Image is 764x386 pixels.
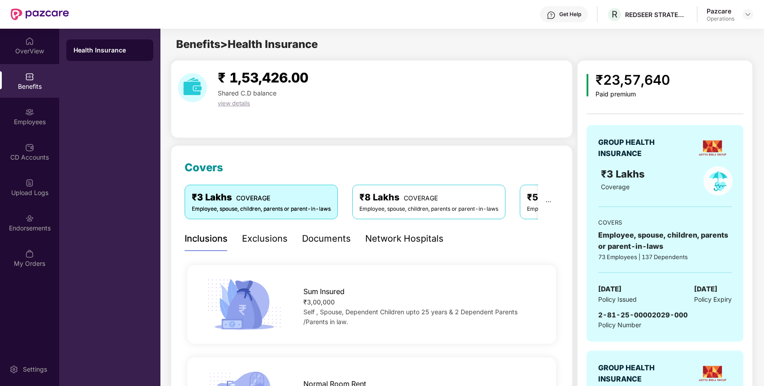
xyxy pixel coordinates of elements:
img: svg+xml;base64,PHN2ZyBpZD0iSG9tZSIgeG1sbnM9Imh0dHA6Ly93d3cudzMub3JnLzIwMDAvc3ZnIiB3aWR0aD0iMjAiIG... [25,37,34,46]
span: Self , Spouse, Dependent Children upto 25 years & 2 Dependent Parents /Parents in law. [303,308,518,325]
img: svg+xml;base64,PHN2ZyBpZD0iU2V0dGluZy0yMHgyMCIgeG1sbnM9Imh0dHA6Ly93d3cudzMub3JnLzIwMDAvc3ZnIiB3aW... [9,365,18,374]
div: 73 Employees | 137 Dependents [598,252,732,261]
div: GROUP HEALTH INSURANCE [598,362,677,385]
span: R [612,9,617,20]
div: Employee, spouse, children, parents or parent-in-laws [527,205,666,213]
span: ₹3 Lakhs [601,168,647,180]
div: Exclusions [242,232,288,246]
img: svg+xml;base64,PHN2ZyBpZD0iTXlfT3JkZXJzIiBkYXRhLW5hbWU9Ik15IE9yZGVycyIgeG1sbnM9Imh0dHA6Ly93d3cudz... [25,249,34,258]
span: ₹ 1,53,426.00 [218,69,308,86]
span: Covers [185,161,223,174]
div: Get Help [559,11,581,18]
div: ₹23,57,640 [596,69,670,91]
span: Policy Number [598,321,641,329]
img: svg+xml;base64,PHN2ZyBpZD0iRW1wbG95ZWVzIiB4bWxucz0iaHR0cDovL3d3dy53My5vcmcvMjAwMC9zdmciIHdpZHRoPS... [25,108,34,117]
div: ₹3 Lakhs [192,191,331,204]
img: insurerLogo [697,132,728,164]
img: download [178,73,207,102]
span: 2-81-25-00002029-000 [598,311,688,319]
div: GROUP HEALTH INSURANCE [598,137,677,159]
div: Network Hospitals [365,232,444,246]
span: Sum Insured [303,286,345,297]
div: ₹3,00,000 [303,297,540,307]
div: Settings [20,365,50,374]
img: svg+xml;base64,PHN2ZyBpZD0iQmVuZWZpdHMiIHhtbG5zPSJodHRwOi8vd3d3LnczLm9yZy8yMDAwL3N2ZyIgd2lkdGg9Ij... [25,72,34,81]
span: ellipsis [545,199,552,205]
img: svg+xml;base64,PHN2ZyBpZD0iSGVscC0zMngzMiIgeG1sbnM9Imh0dHA6Ly93d3cudzMub3JnLzIwMDAvc3ZnIiB3aWR0aD... [547,11,556,20]
div: Paid premium [596,91,670,98]
div: Inclusions [185,232,228,246]
div: ₹8 Lakhs [359,191,498,204]
button: ellipsis [538,185,559,219]
img: svg+xml;base64,PHN2ZyBpZD0iRW5kb3JzZW1lbnRzIiB4bWxucz0iaHR0cDovL3d3dy53My5vcmcvMjAwMC9zdmciIHdpZH... [25,214,34,223]
img: icon [204,276,285,332]
div: Operations [707,15,734,22]
div: Health Insurance [73,46,146,55]
span: COVERAGE [404,194,438,202]
div: ₹5 Lakhs [527,191,666,204]
span: [DATE] [694,284,717,295]
div: Documents [302,232,351,246]
span: Policy Expiry [694,295,732,304]
div: COVERS [598,218,732,227]
img: icon [587,74,589,96]
div: Employee, spouse, children, parents or parent-in-laws [359,205,498,213]
div: REDSEER STRATEGY CONSULTANTS PRIVATE [625,10,688,19]
img: New Pazcare Logo [11,9,69,20]
span: view details [218,100,250,107]
span: Coverage [601,183,630,191]
img: policyIcon [704,166,733,195]
span: Benefits > Health Insurance [176,38,318,51]
span: [DATE] [598,284,622,295]
span: Policy Issued [598,295,637,304]
img: svg+xml;base64,PHN2ZyBpZD0iVXBsb2FkX0xvZ3MiIGRhdGEtbmFtZT0iVXBsb2FkIExvZ3MiIHhtbG5zPSJodHRwOi8vd3... [25,178,34,187]
img: svg+xml;base64,PHN2ZyBpZD0iQ0RfQWNjb3VudHMiIGRhdGEtbmFtZT0iQ0QgQWNjb3VudHMiIHhtbG5zPSJodHRwOi8vd3... [25,143,34,152]
div: Employee, spouse, children, parents or parent-in-laws [598,230,732,252]
div: Pazcare [707,7,734,15]
span: COVERAGE [236,194,270,202]
div: Employee, spouse, children, parents or parent-in-laws [192,205,331,213]
img: svg+xml;base64,PHN2ZyBpZD0iRHJvcGRvd24tMzJ4MzIiIHhtbG5zPSJodHRwOi8vd3d3LnczLm9yZy8yMDAwL3N2ZyIgd2... [744,11,751,18]
span: Shared C.D balance [218,89,276,97]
